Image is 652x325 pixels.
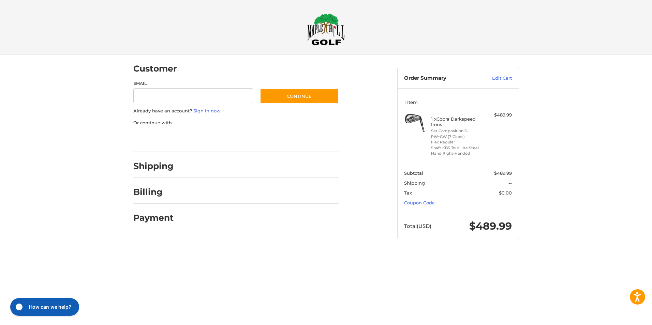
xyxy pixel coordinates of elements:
[260,88,339,104] button: Continue
[508,180,512,186] span: --
[404,223,431,229] span: Total (USD)
[7,296,81,318] iframe: Gorgias live chat messenger
[133,120,339,126] p: Or continue with
[404,170,423,176] span: Subtotal
[431,139,483,145] li: Flex Regular
[133,80,253,87] label: Email
[431,128,483,139] li: Set Composition 5-PW+GW (7 Clubs)
[404,99,512,105] h3: 1 Item
[404,200,435,205] a: Coupon Code
[193,108,221,113] a: Sign in now
[499,190,512,196] span: $0.00
[133,187,173,197] h2: Billing
[485,112,512,119] div: $489.99
[431,116,483,127] h4: 1 x Cobra Darkspeed Irons
[494,170,512,176] span: $489.99
[404,190,412,196] span: Tax
[247,133,298,145] iframe: PayPal-venmo
[133,108,339,114] p: Already have an account?
[189,133,240,145] iframe: PayPal-paylater
[404,75,477,82] h3: Order Summary
[469,220,512,232] span: $489.99
[404,180,425,186] span: Shipping
[596,307,652,325] iframe: Google Customer Reviews
[131,133,182,145] iframe: PayPal-paypal
[307,13,345,45] img: Maple Hill Golf
[133,63,177,74] h2: Customer
[431,151,483,156] li: Hand Right-Handed
[133,213,174,223] h2: Payment
[477,75,512,82] a: Edit Cart
[133,161,174,171] h2: Shipping
[431,145,483,151] li: Shaft KBS Tour Lite Steel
